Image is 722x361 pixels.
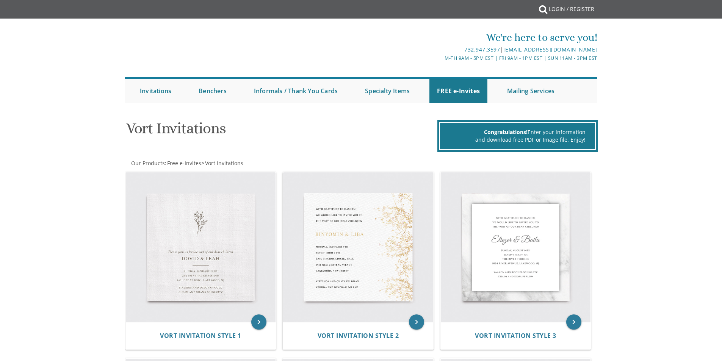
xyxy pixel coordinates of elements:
[475,332,556,339] a: Vort Invitation Style 3
[449,136,586,144] div: and download free PDF or Image file. Enjoy!
[125,159,361,167] div: :
[318,332,399,339] a: Vort Invitation Style 2
[191,79,234,103] a: Benchers
[205,159,243,167] span: Vort Invitations
[130,159,165,167] a: Our Products
[126,172,276,322] img: Vort Invitation Style 1
[464,46,500,53] a: 732.947.3597
[251,314,266,330] a: keyboard_arrow_right
[283,172,433,322] img: Vort Invitation Style 2
[441,172,591,322] img: Vort Invitation Style 3
[246,79,345,103] a: Informals / Thank You Cards
[429,79,487,103] a: FREE e-Invites
[503,46,597,53] a: [EMAIL_ADDRESS][DOMAIN_NAME]
[132,79,179,103] a: Invitations
[283,30,597,45] div: We're here to serve you!
[204,159,243,167] a: Vort Invitations
[566,314,581,330] a: keyboard_arrow_right
[160,332,241,339] a: Vort Invitation Style 1
[500,79,562,103] a: Mailing Services
[484,128,528,136] span: Congratulations!
[166,159,201,167] a: Free e-Invites
[283,45,597,54] div: |
[357,79,417,103] a: Specialty Items
[167,159,201,167] span: Free e-Invites
[409,314,424,330] a: keyboard_arrow_right
[449,128,586,136] div: Enter your information
[126,120,435,142] h1: Vort Invitations
[201,159,243,167] span: >
[283,54,597,62] div: M-Th 9am - 5pm EST | Fri 9am - 1pm EST | Sun 11am - 3pm EST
